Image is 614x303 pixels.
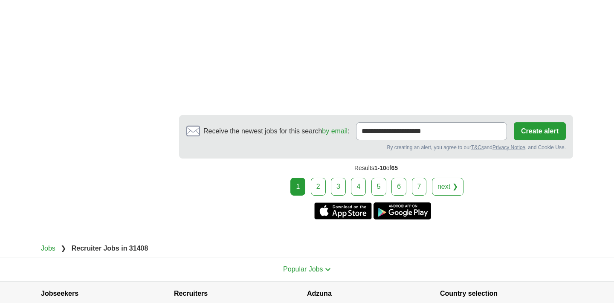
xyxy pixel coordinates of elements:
a: by email [322,127,348,135]
a: 4 [351,178,366,196]
span: Receive the newest jobs for this search : [203,126,349,136]
img: toggle icon [325,268,331,271]
div: 1 [290,178,305,196]
a: 2 [311,178,326,196]
button: Create alert [514,122,566,140]
a: 3 [331,178,346,196]
span: 65 [391,164,398,171]
div: By creating an alert, you agree to our and , and Cookie Use. [186,144,566,151]
a: T&Cs [471,144,484,150]
a: 5 [371,178,386,196]
span: 1-10 [374,164,386,171]
a: next ❯ [432,178,463,196]
a: Get the Android app [374,202,431,219]
span: ❯ [61,245,66,252]
a: Get the iPhone app [314,202,372,219]
div: Results of [179,159,573,178]
strong: Recruiter Jobs in 31408 [72,245,148,252]
a: Privacy Notice [492,144,525,150]
span: Popular Jobs [283,265,323,273]
a: 7 [412,178,427,196]
a: 6 [391,178,406,196]
a: Jobs [41,245,55,252]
